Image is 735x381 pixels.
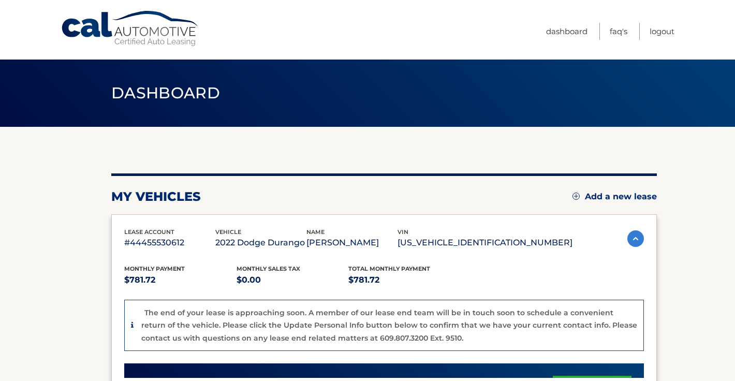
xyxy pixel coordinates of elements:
p: [US_VEHICLE_IDENTIFICATION_NUMBER] [398,236,572,250]
span: vehicle [215,228,241,236]
span: Dashboard [111,83,220,102]
a: Logout [650,23,674,40]
span: Monthly sales Tax [237,265,300,272]
p: $0.00 [237,273,349,287]
span: Total Monthly Payment [348,265,430,272]
span: lease account [124,228,174,236]
span: Monthly Payment [124,265,185,272]
a: Dashboard [546,23,587,40]
img: add.svg [572,193,580,200]
span: vin [398,228,408,236]
a: Cal Automotive [61,10,200,47]
span: name [306,228,325,236]
a: Add a new lease [572,192,657,202]
img: accordion-active.svg [627,230,644,247]
p: 2022 Dodge Durango [215,236,306,250]
p: $781.72 [348,273,461,287]
p: $781.72 [124,273,237,287]
p: [PERSON_NAME] [306,236,398,250]
h2: my vehicles [111,189,201,204]
a: FAQ's [610,23,627,40]
p: #44455530612 [124,236,215,250]
p: The end of your lease is approaching soon. A member of our lease end team will be in touch soon t... [141,308,637,343]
